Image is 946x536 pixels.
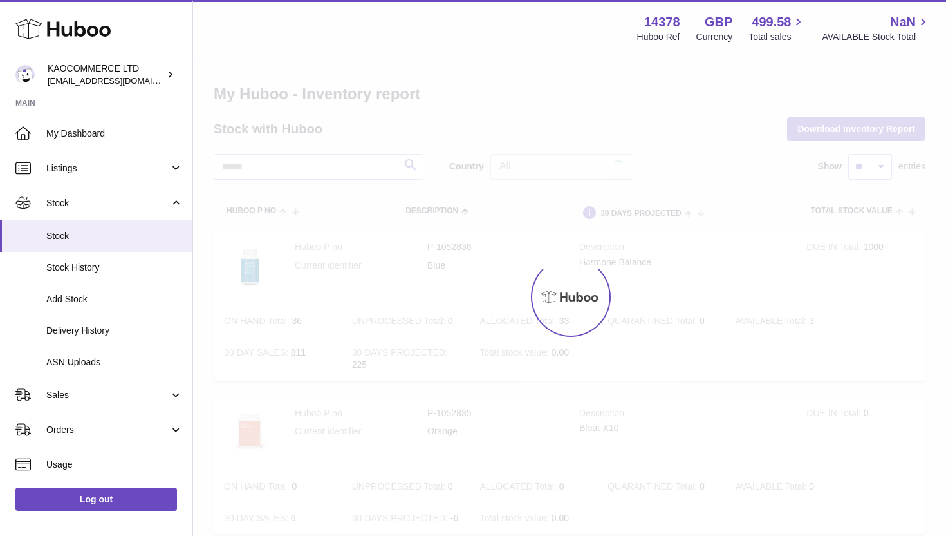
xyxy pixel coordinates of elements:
[644,14,680,31] strong: 14378
[752,14,791,31] span: 499.58
[46,293,183,305] span: Add Stock
[48,75,189,86] span: [EMAIL_ADDRESS][DOMAIN_NAME]
[46,128,183,140] span: My Dashboard
[46,262,183,274] span: Stock History
[890,14,916,31] span: NaN
[637,31,680,43] div: Huboo Ref
[46,197,169,209] span: Stock
[822,31,931,43] span: AVAILABLE Stock Total
[15,488,177,511] a: Log out
[822,14,931,43] a: NaN AVAILABLE Stock Total
[48,62,163,87] div: KAOCOMMERCE LTD
[46,424,169,436] span: Orders
[705,14,732,31] strong: GBP
[46,325,183,337] span: Delivery History
[15,65,35,84] img: hello@lunera.co.uk
[696,31,733,43] div: Currency
[46,230,183,242] span: Stock
[46,162,169,175] span: Listings
[748,31,806,43] span: Total sales
[46,459,183,471] span: Usage
[46,389,169,401] span: Sales
[748,14,806,43] a: 499.58 Total sales
[46,356,183,368] span: ASN Uploads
